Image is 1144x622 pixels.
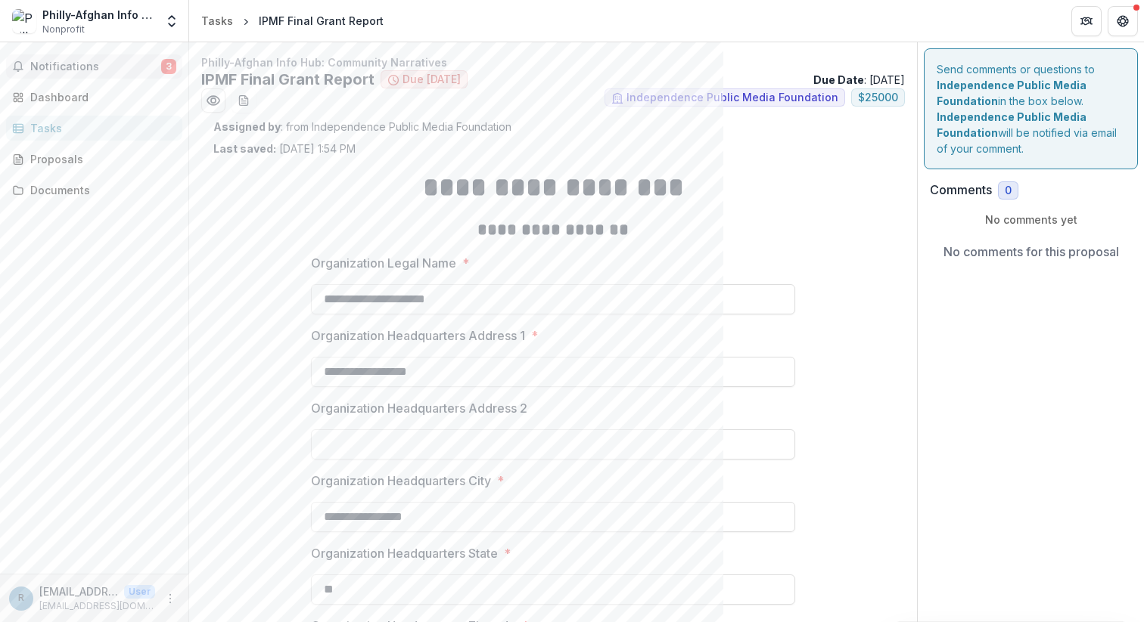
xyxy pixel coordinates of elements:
span: 0 [1005,184,1012,197]
p: Organization Headquarters City [311,472,491,490]
div: Send comments or questions to in the box below. will be notified via email of your comment. [924,48,1138,169]
h2: Comments [930,183,992,197]
strong: Independence Public Media Foundation [937,110,1086,139]
nav: breadcrumb [195,10,390,32]
span: Nonprofit [42,23,85,36]
div: Tasks [30,120,170,136]
span: Due [DATE] [403,73,461,86]
a: Documents [6,178,182,203]
strong: Independence Public Media Foundation [937,79,1086,107]
button: Preview e4723239-33f7-41cc-883e-cca8d4896f89.pdf [201,88,225,113]
p: Organization Headquarters State [311,544,498,562]
button: download-word-button [232,88,256,113]
strong: Last saved: [213,142,276,155]
p: [EMAIL_ADDRESS][DOMAIN_NAME] [39,599,155,613]
p: [DATE] 1:54 PM [213,141,356,156]
p: [EMAIL_ADDRESS][DOMAIN_NAME] [39,583,118,599]
span: $ 25000 [858,91,898,104]
p: User [124,585,155,599]
p: No comments yet [930,212,1132,227]
div: Philly-Afghan Info Hub [42,7,155,23]
p: Philly-Afghan Info Hub: Community Narratives [201,54,905,70]
strong: Due Date [813,73,864,86]
button: Notifications3 [6,54,182,79]
p: No comments for this proposal [943,243,1119,261]
div: Tasks [201,13,233,29]
strong: Assigned by [213,120,281,133]
p: Organization Headquarters Address 1 [311,326,525,345]
div: IPMF Final Grant Report [259,13,384,29]
span: Independence Public Media Foundation [626,91,838,104]
button: More [161,590,179,608]
span: 3 [161,59,176,74]
a: Dashboard [6,85,182,110]
button: Get Help [1108,6,1138,36]
h2: IPMF Final Grant Report [201,70,375,88]
div: Dashboard [30,89,170,105]
a: Tasks [195,10,239,32]
button: Open entity switcher [161,6,182,36]
p: Organization Legal Name [311,254,456,272]
p: Organization Headquarters Address 2 [311,399,527,417]
p: : from Independence Public Media Foundation [213,119,893,135]
img: Philly-Afghan Info Hub [12,9,36,33]
div: rahmanitahira@gmail.com [18,593,24,603]
a: Tasks [6,116,182,141]
button: Partners [1071,6,1102,36]
div: Documents [30,182,170,198]
a: Proposals [6,147,182,172]
span: Notifications [30,60,161,73]
div: Proposals [30,151,170,167]
p: : [DATE] [813,72,905,88]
